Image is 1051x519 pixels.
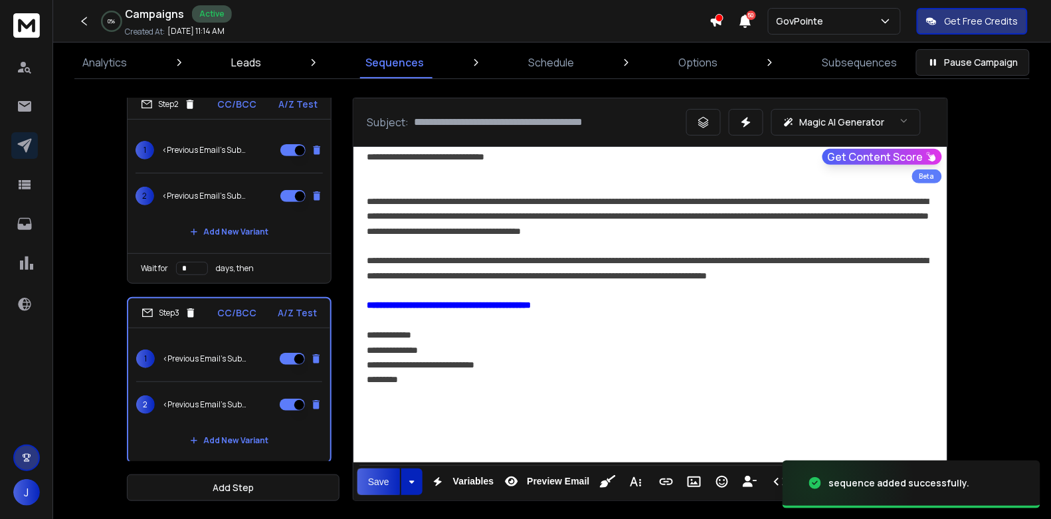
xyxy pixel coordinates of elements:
[822,149,942,165] button: Get Content Score
[710,468,735,495] button: Emoticons
[365,54,424,70] p: Sequences
[524,476,592,487] span: Preview Email
[223,47,269,78] a: Leads
[623,468,648,495] button: More Text
[231,54,261,70] p: Leads
[142,307,197,319] div: Step 3
[771,109,921,136] button: Magic AI Generator
[162,191,247,201] p: <Previous Email's Subject>
[74,47,135,78] a: Analytics
[450,476,497,487] span: Variables
[163,354,248,364] p: <Previous Email's Subject>
[768,468,793,495] button: Code View
[499,468,592,495] button: Preview Email
[425,468,497,495] button: Variables
[141,263,168,274] p: Wait for
[679,54,718,70] p: Options
[82,54,127,70] p: Analytics
[167,26,225,37] p: [DATE] 11:14 AM
[747,11,756,20] span: 50
[682,468,707,495] button: Insert Image (⌘P)
[367,114,409,130] p: Subject:
[278,306,317,320] p: A/Z Test
[800,116,885,129] p: Magic AI Generator
[357,47,432,78] a: Sequences
[136,187,154,205] span: 2
[777,15,829,28] p: GovPointe
[179,219,279,245] button: Add New Variant
[127,474,339,501] button: Add Step
[13,479,40,506] button: J
[912,169,942,183] div: Beta
[216,263,254,274] p: days, then
[595,468,621,495] button: Clean HTML
[136,395,155,414] span: 2
[654,468,679,495] button: Insert Link (⌘K)
[192,5,232,23] div: Active
[521,47,583,78] a: Schedule
[278,98,318,111] p: A/Z Test
[529,54,575,70] p: Schedule
[357,468,400,495] button: Save
[218,98,257,111] p: CC/BCC
[945,15,1018,28] p: Get Free Credits
[127,89,332,284] li: Step2CC/BCCA/Z Test1<Previous Email's Subject>2<Previous Email's Subject>Add New VariantWait ford...
[814,47,906,78] a: Subsequences
[127,297,332,463] li: Step3CC/BCCA/Z Test1<Previous Email's Subject>2<Previous Email's Subject>Add New Variant
[163,399,248,410] p: <Previous Email's Subject>
[822,54,898,70] p: Subsequences
[125,27,165,37] p: Created At:
[125,6,184,22] h1: Campaigns
[916,49,1030,76] button: Pause Campaign
[162,145,247,156] p: <Previous Email's Subject>
[179,427,279,454] button: Add New Variant
[218,306,257,320] p: CC/BCC
[829,476,970,490] div: sequence added successfully.
[136,141,154,159] span: 1
[671,47,726,78] a: Options
[136,350,155,368] span: 1
[108,17,116,25] p: 0 %
[737,468,763,495] button: Insert Unsubscribe Link
[917,8,1028,35] button: Get Free Credits
[141,98,196,110] div: Step 2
